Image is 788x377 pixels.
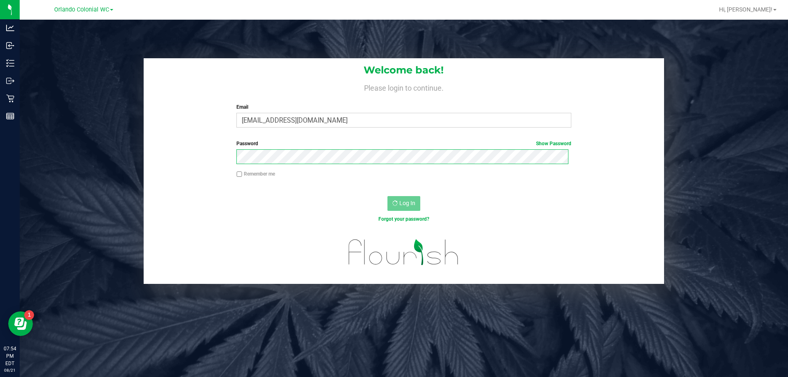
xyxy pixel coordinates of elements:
label: Email [236,103,571,111]
a: Show Password [536,141,571,146]
inline-svg: Reports [6,112,14,120]
button: Log In [387,196,420,211]
inline-svg: Analytics [6,24,14,32]
input: Remember me [236,171,242,177]
p: 08/21 [4,367,16,373]
span: Orlando Colonial WC [54,6,109,13]
iframe: Resource center unread badge [24,310,34,320]
inline-svg: Inventory [6,59,14,67]
inline-svg: Outbound [6,77,14,85]
iframe: Resource center [8,311,33,336]
p: 07:54 PM EDT [4,345,16,367]
span: Log In [399,200,415,206]
h1: Welcome back! [144,65,664,75]
span: Hi, [PERSON_NAME]! [719,6,772,13]
inline-svg: Inbound [6,41,14,50]
inline-svg: Retail [6,94,14,103]
span: Password [236,141,258,146]
a: Forgot your password? [378,216,429,222]
img: flourish_logo.svg [339,231,469,273]
label: Remember me [236,170,275,178]
h4: Please login to continue. [144,82,664,92]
